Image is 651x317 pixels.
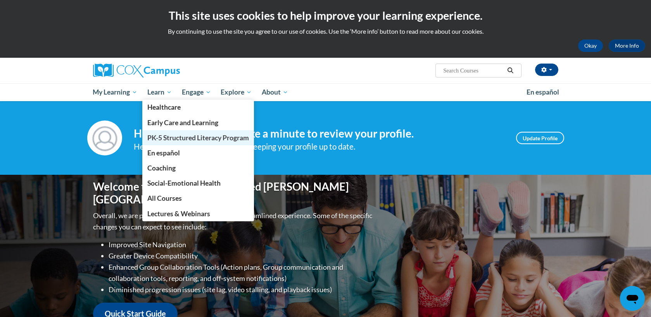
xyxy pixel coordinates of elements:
input: Search Courses [442,66,504,75]
span: En español [527,88,559,96]
span: PK-5 Structured Literacy Program [147,134,249,142]
li: Greater Device Compatibility [109,250,374,262]
a: All Courses [142,191,254,206]
span: Social-Emotional Health [147,179,221,187]
span: About [262,88,288,97]
span: Healthcare [147,103,181,111]
span: My Learning [93,88,137,97]
span: Lectures & Webinars [147,210,210,218]
a: My Learning [88,83,143,101]
img: Profile Image [87,121,122,155]
a: Update Profile [516,132,564,144]
span: En español [147,149,180,157]
h1: Welcome to the new and improved [PERSON_NAME][GEOGRAPHIC_DATA] [93,180,374,206]
span: Early Care and Learning [147,119,218,127]
a: Lectures & Webinars [142,206,254,221]
button: Okay [578,40,603,52]
a: PK-5 Structured Literacy Program [142,130,254,145]
a: Engage [177,83,216,101]
div: Help improve your experience by keeping your profile up to date. [134,140,504,153]
a: Coaching [142,160,254,176]
a: Learn [142,83,177,101]
span: Engage [182,88,211,97]
p: Overall, we are proud to provide you with a more streamlined experience. Some of the specific cha... [93,210,374,233]
a: Explore [216,83,257,101]
h2: This site uses cookies to help improve your learning experience. [6,8,645,23]
a: Early Care and Learning [142,115,254,130]
h4: Hi [PERSON_NAME]! Take a minute to review your profile. [134,127,504,140]
li: Improved Site Navigation [109,239,374,250]
span: Learn [147,88,172,97]
li: Enhanced Group Collaboration Tools (Action plans, Group communication and collaboration tools, re... [109,262,374,284]
a: En español [142,145,254,160]
li: Diminished progression issues (site lag, video stalling, and playback issues) [109,284,374,295]
button: Account Settings [535,64,558,76]
a: Cox Campus [93,64,240,78]
button: Search [504,66,516,75]
span: All Courses [147,194,182,202]
span: Coaching [147,164,176,172]
p: By continuing to use the site you agree to our use of cookies. Use the ‘More info’ button to read... [6,27,645,36]
span: Explore [221,88,252,97]
a: Healthcare [142,100,254,115]
a: En español [521,84,564,100]
iframe: Button to launch messaging window [620,286,645,311]
a: Social-Emotional Health [142,176,254,191]
div: Main menu [81,83,570,101]
a: About [257,83,293,101]
img: Cox Campus [93,64,180,78]
a: More Info [609,40,645,52]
